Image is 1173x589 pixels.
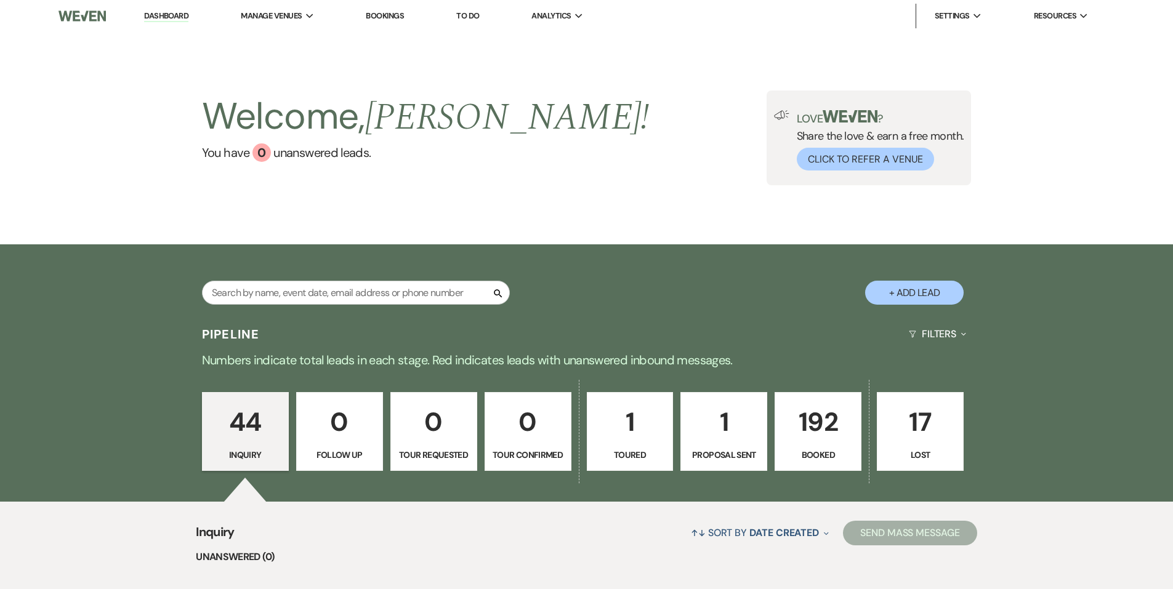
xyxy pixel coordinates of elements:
[823,110,877,122] img: weven-logo-green.svg
[365,89,650,146] span: [PERSON_NAME] !
[789,110,964,170] div: Share the love & earn a free month.
[210,401,281,443] p: 44
[202,90,650,143] h2: Welcome,
[241,10,302,22] span: Manage Venues
[749,526,819,539] span: Date Created
[885,448,956,462] p: Lost
[595,401,666,443] p: 1
[797,110,964,124] p: Love ?
[587,392,674,471] a: 1Toured
[775,392,861,471] a: 192Booked
[877,392,964,471] a: 17Lost
[398,401,469,443] p: 0
[252,143,271,162] div: 0
[493,448,563,462] p: Tour Confirmed
[691,526,706,539] span: ↑↓
[304,448,375,462] p: Follow Up
[58,3,105,29] img: Weven Logo
[456,10,479,21] a: To Do
[797,148,934,170] button: Click to Refer a Venue
[202,392,289,471] a: 44Inquiry
[686,516,834,549] button: Sort By Date Created
[202,143,650,162] a: You have 0 unanswered leads.
[1034,10,1076,22] span: Resources
[304,401,375,443] p: 0
[143,350,1030,370] p: Numbers indicate total leads in each stage. Red indicates leads with unanswered inbound messages.
[390,392,477,471] a: 0Tour Requested
[688,448,759,462] p: Proposal Sent
[783,401,853,443] p: 192
[688,401,759,443] p: 1
[366,10,404,21] a: Bookings
[196,523,235,549] span: Inquiry
[202,326,260,343] h3: Pipeline
[202,281,510,305] input: Search by name, event date, email address or phone number
[485,392,571,471] a: 0Tour Confirmed
[680,392,767,471] a: 1Proposal Sent
[783,448,853,462] p: Booked
[774,110,789,120] img: loud-speaker-illustration.svg
[531,10,571,22] span: Analytics
[595,448,666,462] p: Toured
[296,392,383,471] a: 0Follow Up
[904,318,971,350] button: Filters
[865,281,964,305] button: + Add Lead
[398,448,469,462] p: Tour Requested
[885,401,956,443] p: 17
[196,549,977,565] li: Unanswered (0)
[843,521,977,545] button: Send Mass Message
[935,10,970,22] span: Settings
[493,401,563,443] p: 0
[144,10,188,22] a: Dashboard
[210,448,281,462] p: Inquiry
